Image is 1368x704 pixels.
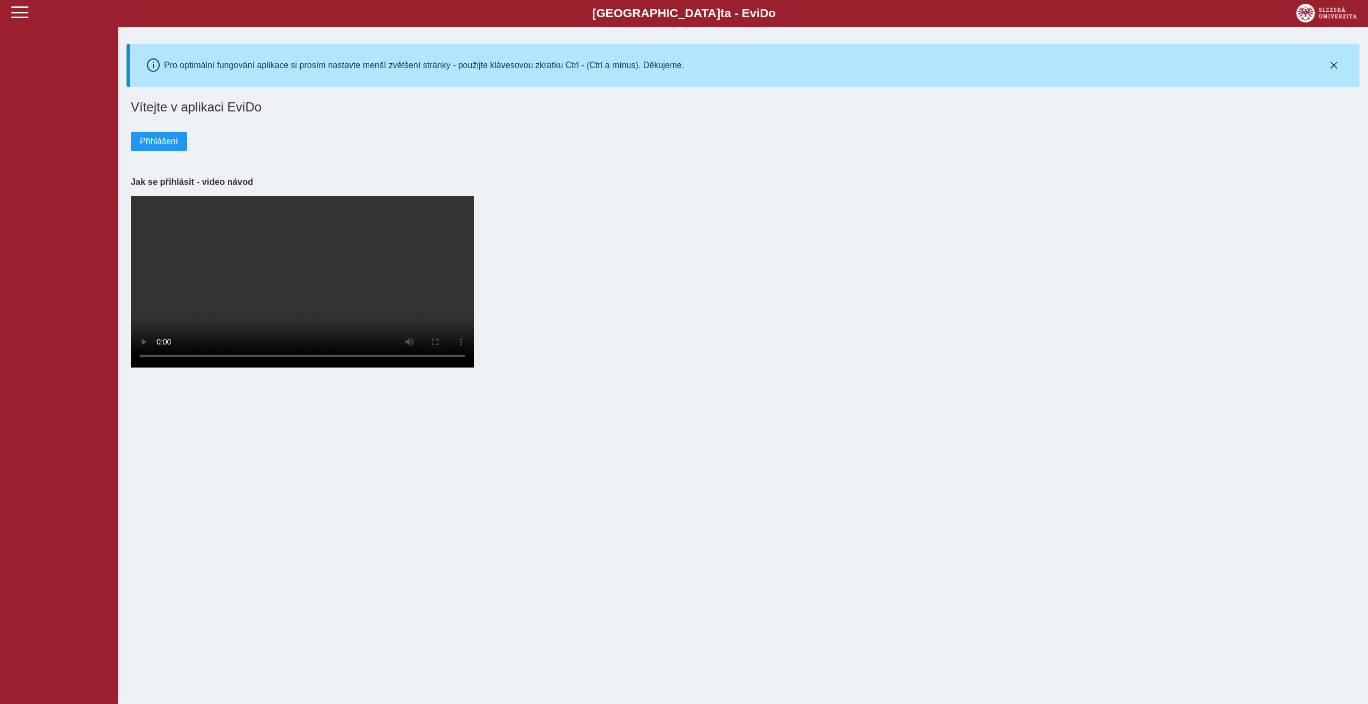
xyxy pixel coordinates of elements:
span: Přihlášení [140,137,178,146]
img: logo_web_su.png [1296,4,1357,23]
h3: Jak se přihlásit - video návod [131,177,1355,187]
button: Přihlášení [131,132,187,151]
span: t [720,6,724,20]
b: [GEOGRAPHIC_DATA] a - Evi [32,6,1336,20]
span: o [769,6,776,20]
h1: Vítejte v aplikaci EviDo [131,100,1355,115]
span: D [760,6,768,20]
video: Your browser does not support the video tag. [131,196,474,368]
div: Pro optimální fungování aplikace si prosím nastavte menší zvětšení stránky - použijte klávesovou ... [164,61,684,70]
